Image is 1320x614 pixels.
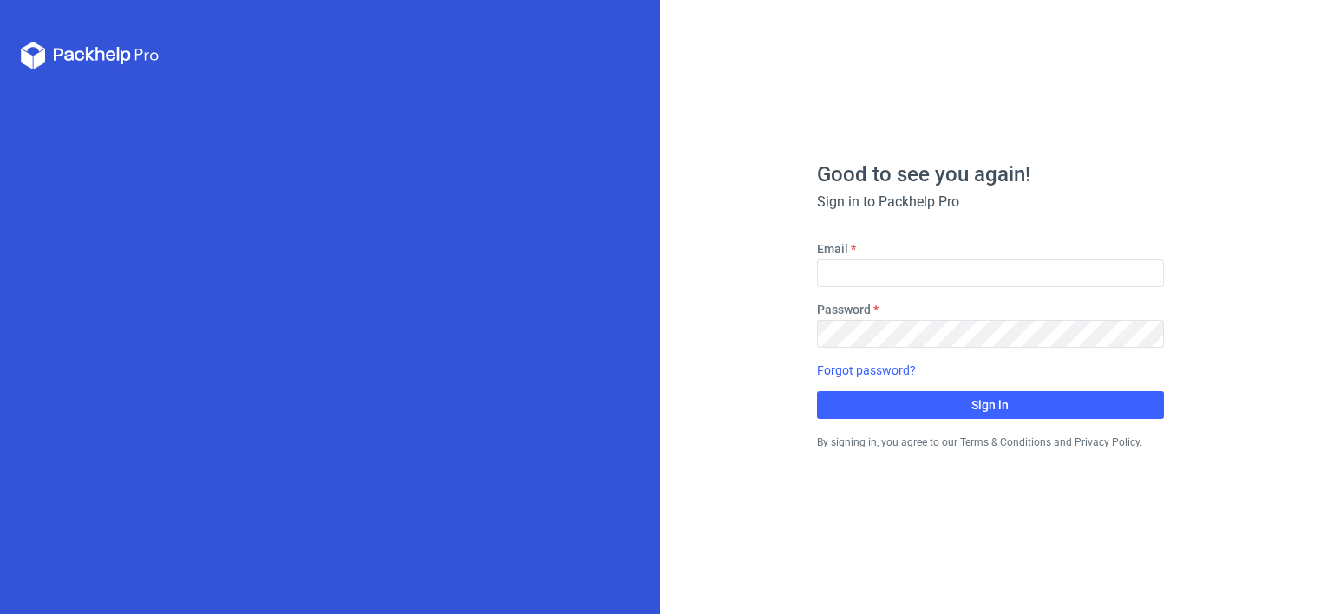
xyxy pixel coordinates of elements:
[817,301,871,318] label: Password
[817,391,1164,419] button: Sign in
[817,192,1164,212] div: Sign in to Packhelp Pro
[817,436,1142,448] small: By signing in, you agree to our Terms & Conditions and Privacy Policy.
[971,399,1009,411] span: Sign in
[817,240,848,258] label: Email
[817,362,916,379] a: Forgot password?
[817,164,1164,185] h1: Good to see you again!
[21,42,160,69] svg: Packhelp Pro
